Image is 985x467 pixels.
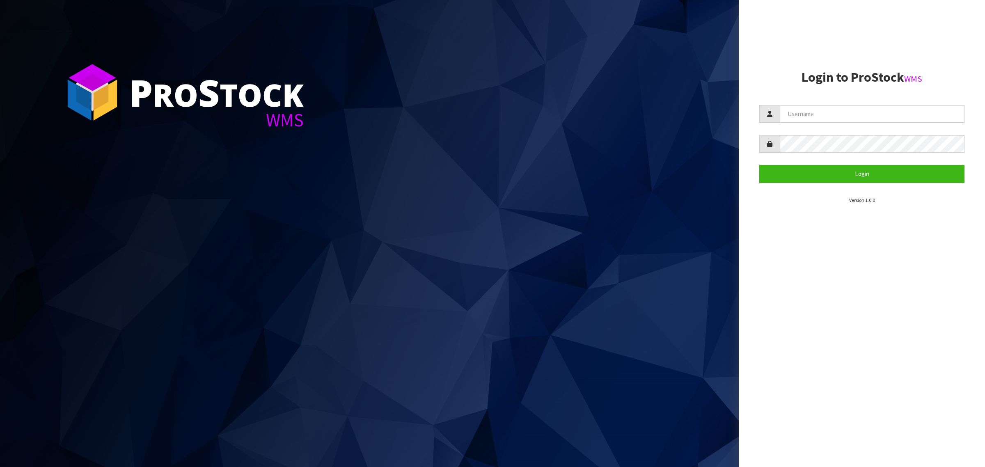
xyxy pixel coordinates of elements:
img: ProStock Cube [62,62,123,123]
input: Username [780,105,964,123]
h2: Login to ProStock [759,70,964,85]
div: ro tock [129,74,304,111]
div: WMS [129,111,304,129]
span: P [129,67,153,117]
button: Login [759,165,964,183]
small: WMS [904,73,922,84]
small: Version 1.0.0 [849,197,875,203]
span: S [198,67,220,117]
